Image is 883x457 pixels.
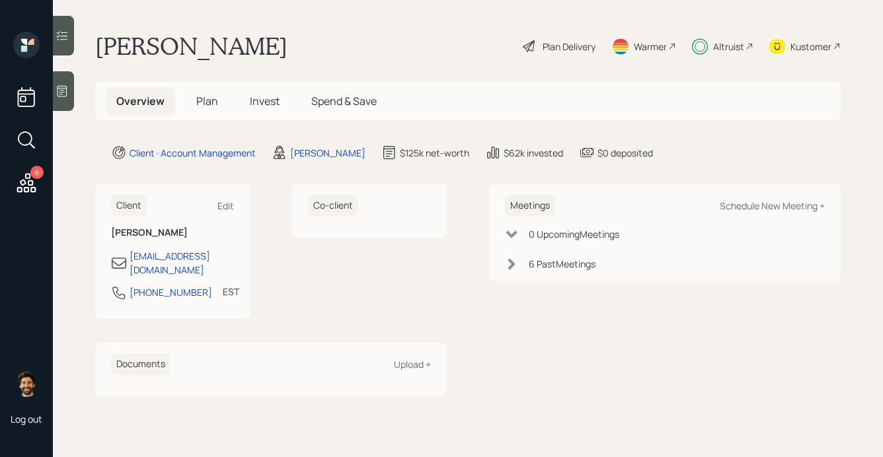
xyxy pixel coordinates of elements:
[505,195,555,217] h6: Meetings
[597,146,653,160] div: $0 deposited
[130,249,234,277] div: [EMAIL_ADDRESS][DOMAIN_NAME]
[250,94,280,108] span: Invest
[529,257,595,271] div: 6 Past Meeting s
[790,40,831,53] div: Kustomer
[634,40,667,53] div: Warmer
[95,32,288,61] h1: [PERSON_NAME]
[400,146,469,160] div: $125k net-worth
[311,94,377,108] span: Spend & Save
[290,146,365,160] div: [PERSON_NAME]
[130,146,256,160] div: Client · Account Management
[116,94,165,108] span: Overview
[223,285,239,299] div: EST
[713,40,744,53] div: Altruist
[217,199,234,212] div: Edit
[529,227,619,241] div: 0 Upcoming Meeting s
[111,227,234,238] h6: [PERSON_NAME]
[308,195,358,217] h6: Co-client
[130,285,212,299] div: [PHONE_NUMBER]
[111,353,171,375] h6: Documents
[720,199,825,212] div: Schedule New Meeting +
[196,94,218,108] span: Plan
[504,146,563,160] div: $62k invested
[11,413,42,425] div: Log out
[543,40,595,53] div: Plan Delivery
[394,358,431,370] div: Upload +
[30,166,44,179] div: 6
[111,195,147,217] h6: Client
[13,370,40,397] img: eric-schwartz-headshot.png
